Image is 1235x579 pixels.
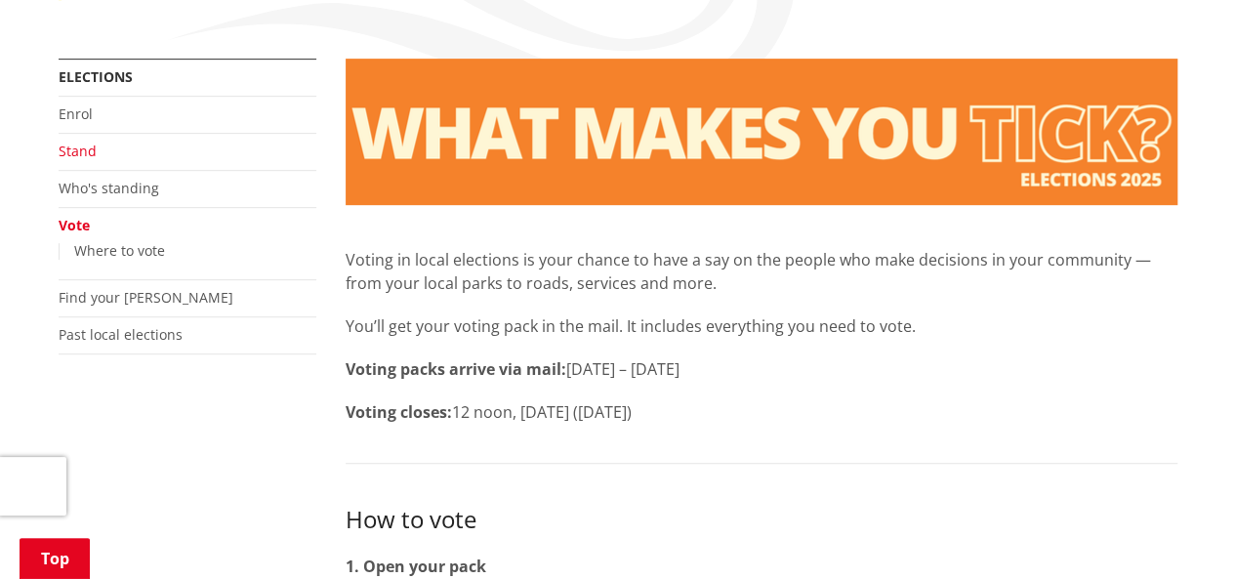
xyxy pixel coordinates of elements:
iframe: Messenger Launcher [1145,497,1215,567]
strong: Voting closes: [346,401,452,423]
a: Stand [59,142,97,160]
img: Vote banner [346,59,1177,205]
p: Voting in local elections is your chance to have a say on the people who make decisions in your c... [346,248,1177,295]
strong: Voting packs arrive via mail: [346,358,566,380]
a: Enrol [59,104,93,123]
a: Who's standing [59,179,159,197]
a: Elections [59,67,133,86]
span: 12 noon, [DATE] ([DATE]) [452,401,632,423]
a: Past local elections [59,325,183,344]
strong: 1. Open your pack [346,556,486,577]
h3: How to vote [346,503,1177,535]
a: Where to vote [74,241,165,260]
a: Find your [PERSON_NAME] [59,288,233,307]
p: You’ll get your voting pack in the mail. It includes everything you need to vote. [346,314,1177,338]
a: Top [20,538,90,579]
p: [DATE] – [DATE] [346,357,1177,381]
a: Vote [59,216,90,234]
